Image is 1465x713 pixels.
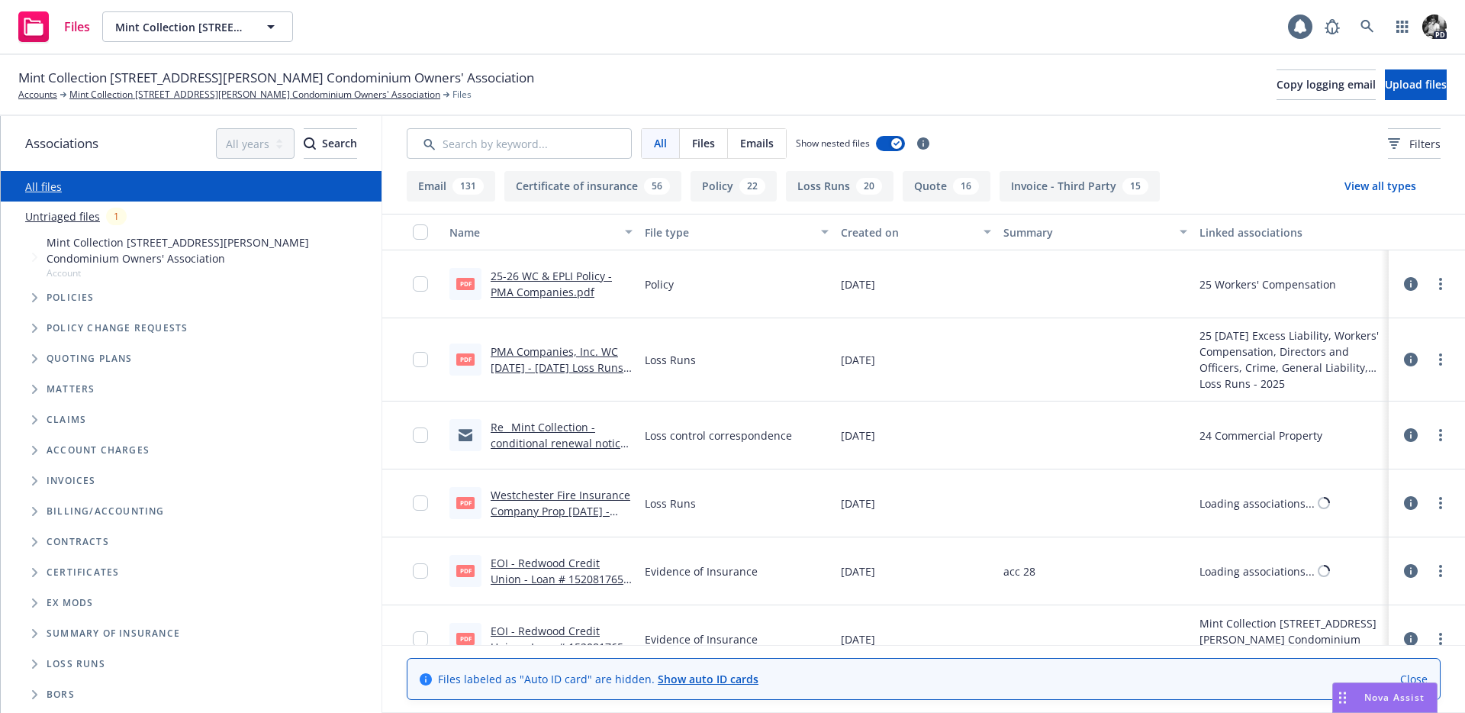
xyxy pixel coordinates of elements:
[1333,683,1352,712] div: Drag to move
[413,495,428,511] input: Toggle Row Selected
[438,671,758,687] span: Files labeled as "Auto ID card" are hidden.
[740,135,774,151] span: Emails
[449,224,616,240] div: Name
[25,179,62,194] a: All files
[413,563,428,579] input: Toggle Row Selected
[1320,171,1441,202] button: View all types
[658,672,758,686] a: Show auto ID cards
[1199,563,1315,579] div: Loading associations...
[645,276,674,292] span: Policy
[1199,276,1336,292] div: 25 Workers' Compensation
[645,224,811,240] div: File type
[1122,178,1148,195] div: 15
[1317,11,1347,42] a: Report a Bug
[1199,615,1383,663] div: Mint Collection [STREET_ADDRESS][PERSON_NAME] Condominium Owners' Association
[413,224,428,240] input: Select all
[18,68,534,88] span: Mint Collection [STREET_ADDRESS][PERSON_NAME] Condominium Owners' Association
[47,476,96,486] span: Invoices
[491,344,630,391] a: PMA Companies, Inc. WC [DATE] - [DATE] Loss Runs - Valued [DATE].pdf
[1199,376,1383,392] div: Loss Runs - 2025
[456,565,475,576] span: pdf
[841,427,875,444] span: [DATE]
[407,128,632,159] input: Search by keyword...
[1385,77,1447,92] span: Upload files
[1003,563,1035,579] span: acc 28
[491,488,630,550] a: Westchester Fire Insurance Company Prop [DATE] - [DATE] Loss Runs - Valued [DATE].PDF
[47,324,188,333] span: Policy change requests
[841,352,875,368] span: [DATE]
[1387,11,1418,42] a: Switch app
[835,214,998,250] button: Created on
[47,537,109,547] span: Contracts
[407,171,495,202] button: Email
[47,568,119,577] span: Certificates
[413,427,428,443] input: Toggle Row Selected
[504,171,681,202] button: Certificate of insurance
[106,208,127,225] div: 1
[841,495,875,511] span: [DATE]
[841,631,875,647] span: [DATE]
[452,178,484,195] div: 131
[47,385,95,394] span: Matters
[304,128,357,159] button: SearchSearch
[1199,427,1322,444] div: 24 Commercial Property
[102,11,293,42] button: Mint Collection [STREET_ADDRESS][PERSON_NAME] Condominium Owners' Association
[456,353,475,365] span: pdf
[1332,682,1438,713] button: Nova Assist
[1277,69,1376,100] button: Copy logging email
[1388,136,1441,152] span: Filters
[1431,494,1450,512] a: more
[304,129,357,158] div: Search
[47,629,180,638] span: Summary of insurance
[1199,327,1383,376] div: 25 [DATE] Excess Liability, Workers' Compensation, Directors and Officers, Crime, General Liabili...
[1199,495,1315,511] div: Loading associations...
[639,214,834,250] button: File type
[997,214,1193,250] button: Summary
[47,415,86,424] span: Claims
[644,178,670,195] div: 56
[1431,275,1450,293] a: more
[1,231,382,496] div: Tree Example
[1400,671,1428,687] a: Close
[304,137,316,150] svg: Search
[47,266,375,279] span: Account
[47,293,95,302] span: Policies
[1431,562,1450,580] a: more
[691,171,777,202] button: Policy
[456,278,475,289] span: pdf
[47,234,375,266] span: Mint Collection [STREET_ADDRESS][PERSON_NAME] Condominium Owners' Association
[739,178,765,195] div: 22
[645,631,758,647] span: Evidence of Insurance
[841,563,875,579] span: [DATE]
[456,633,475,644] span: pdf
[1000,171,1160,202] button: Invoice - Third Party
[25,134,98,153] span: Associations
[1199,224,1383,240] div: Linked associations
[1409,136,1441,152] span: Filters
[413,352,428,367] input: Toggle Row Selected
[491,556,629,666] a: EOI - Redwood Credit Union - Loan # 1520817659 - Mint Collection [STREET_ADDRESS][PERSON_NAME] Co...
[64,21,90,33] span: Files
[47,598,93,608] span: Ex Mods
[47,660,105,669] span: Loss Runs
[786,171,893,202] button: Loss Runs
[1388,128,1441,159] button: Filters
[1277,77,1376,92] span: Copy logging email
[841,224,975,240] div: Created on
[491,269,612,299] a: 25-26 WC & EPLI Policy - PMA Companies.pdf
[18,88,57,102] a: Accounts
[645,352,696,368] span: Loss Runs
[47,354,133,363] span: Quoting plans
[456,497,475,508] span: PDF
[856,178,882,195] div: 20
[443,214,639,250] button: Name
[1003,224,1170,240] div: Summary
[1385,69,1447,100] button: Upload files
[645,563,758,579] span: Evidence of Insurance
[47,690,75,699] span: BORs
[841,276,875,292] span: [DATE]
[953,178,979,195] div: 16
[47,507,165,516] span: Billing/Accounting
[491,420,626,466] a: Re_ Mint Collection - conditional renewal notice confirmation .msg
[413,276,428,292] input: Toggle Row Selected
